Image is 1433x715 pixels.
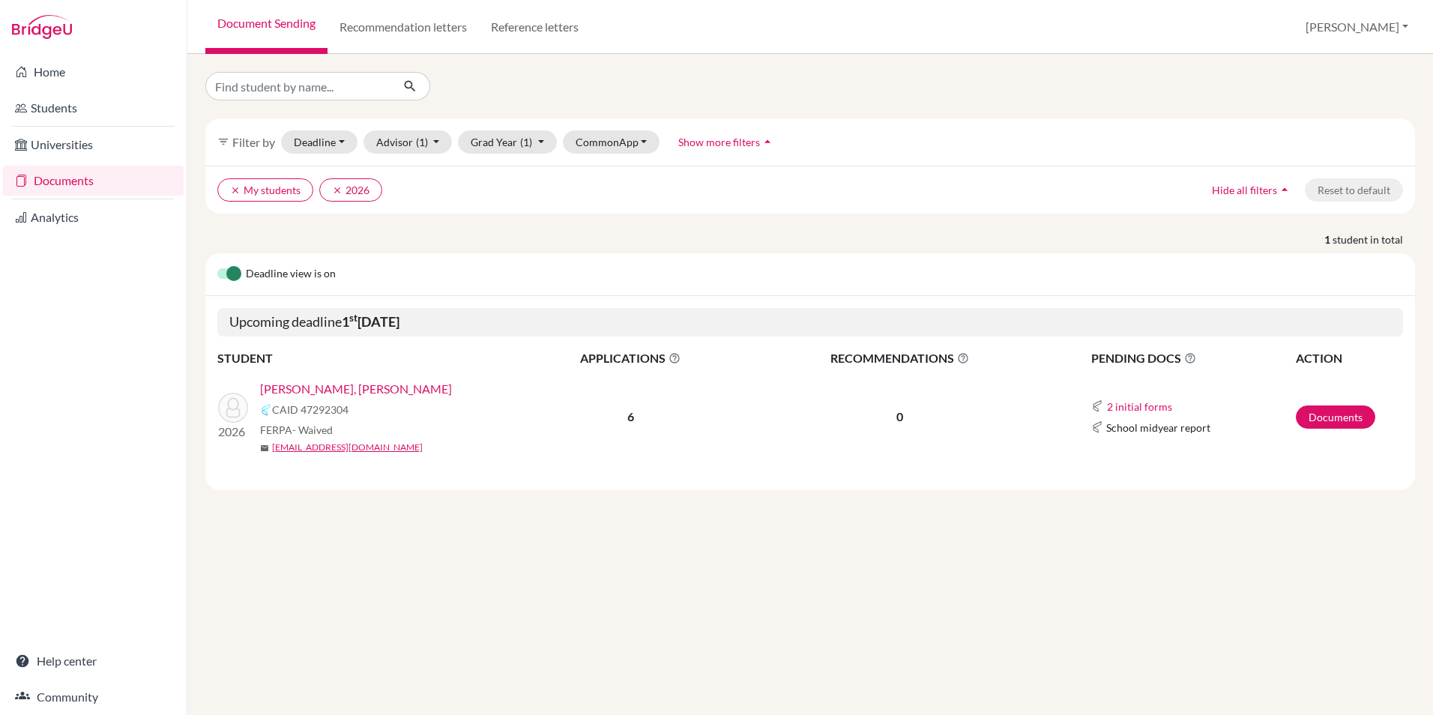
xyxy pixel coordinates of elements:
[260,404,272,416] img: Common App logo
[518,349,743,367] span: APPLICATIONS
[1324,232,1333,247] strong: 1
[217,178,313,202] button: clearMy students
[416,136,428,148] span: (1)
[1296,405,1375,429] a: Documents
[217,136,229,148] i: filter_list
[3,130,184,160] a: Universities
[1199,178,1305,202] button: Hide all filtersarrow_drop_up
[205,72,391,100] input: Find student by name...
[1295,349,1403,368] th: ACTION
[292,423,333,436] span: - Waived
[3,646,184,676] a: Help center
[1106,398,1173,415] button: 2 initial forms
[3,682,184,712] a: Community
[1212,184,1277,196] span: Hide all filters
[319,178,382,202] button: clear2026
[230,185,241,196] i: clear
[520,136,532,148] span: (1)
[744,408,1055,426] p: 0
[12,15,72,39] img: Bridge-U
[3,166,184,196] a: Documents
[760,134,775,149] i: arrow_drop_up
[260,380,452,398] a: [PERSON_NAME], [PERSON_NAME]
[678,136,760,148] span: Show more filters
[1091,421,1103,433] img: Common App logo
[342,313,399,330] b: 1 [DATE]
[1305,178,1403,202] button: Reset to default
[217,349,517,368] th: STUDENT
[281,130,358,154] button: Deadline
[563,130,660,154] button: CommonApp
[218,393,248,423] img: Nadgir, Tanvi Devaprasad
[1091,349,1294,367] span: PENDING DOCS
[349,312,358,324] sup: st
[1106,420,1210,435] span: School midyear report
[627,409,634,423] b: 6
[744,349,1055,367] span: RECOMMENDATIONS
[260,422,333,438] span: FERPA
[272,441,423,454] a: [EMAIL_ADDRESS][DOMAIN_NAME]
[666,130,788,154] button: Show more filtersarrow_drop_up
[217,308,1403,337] h5: Upcoming deadline
[260,444,269,453] span: mail
[3,57,184,87] a: Home
[3,93,184,123] a: Students
[458,130,557,154] button: Grad Year(1)
[363,130,453,154] button: Advisor(1)
[232,135,275,149] span: Filter by
[272,402,349,417] span: CAID 47292304
[1277,182,1292,197] i: arrow_drop_up
[332,185,343,196] i: clear
[1333,232,1415,247] span: student in total
[218,423,248,441] p: 2026
[1299,13,1415,41] button: [PERSON_NAME]
[3,202,184,232] a: Analytics
[1091,400,1103,412] img: Common App logo
[246,265,336,283] span: Deadline view is on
